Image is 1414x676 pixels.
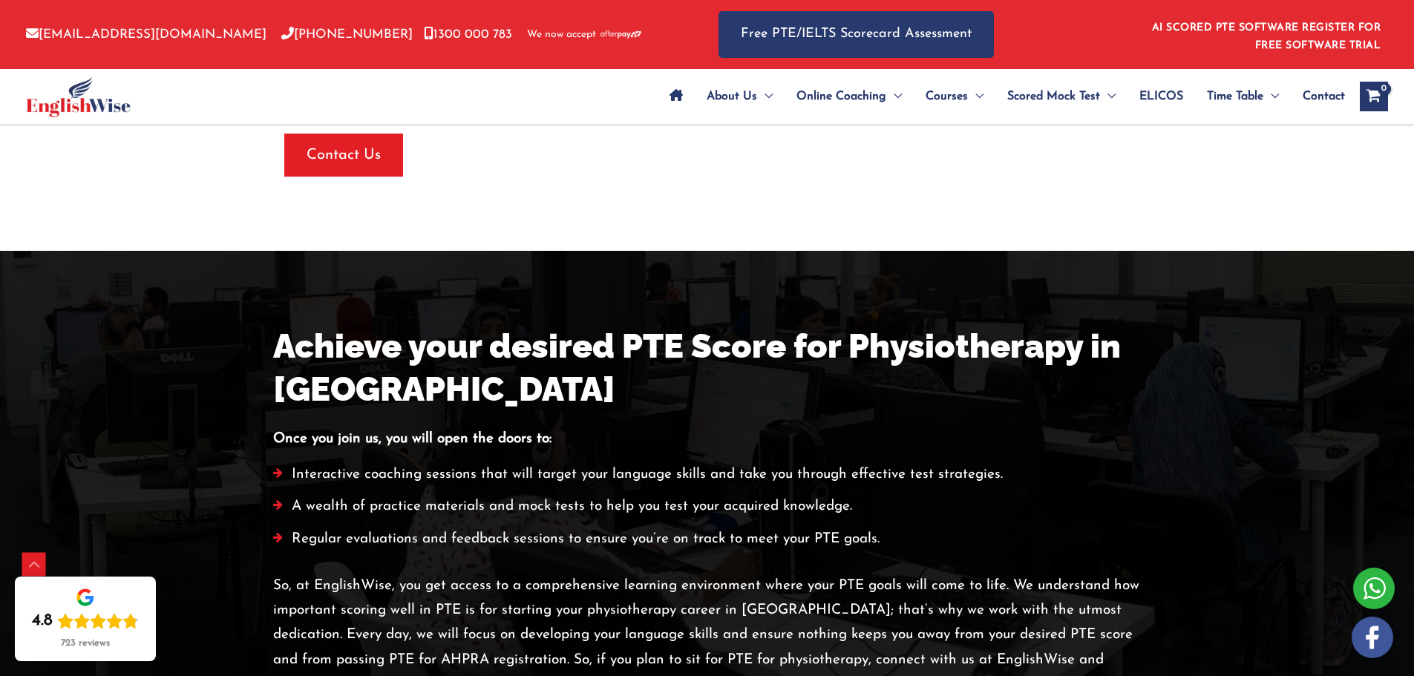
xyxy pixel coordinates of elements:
[1127,70,1195,122] a: ELICOS
[1207,70,1263,122] span: Time Table
[914,70,995,122] a: CoursesMenu Toggle
[1195,70,1291,122] a: Time TableMenu Toggle
[1352,617,1393,658] img: white-facebook.png
[658,70,1345,122] nav: Site Navigation: Main Menu
[32,611,53,631] div: 4.8
[968,70,983,122] span: Menu Toggle
[1143,10,1388,59] aside: Header Widget 1
[796,70,886,122] span: Online Coaching
[1360,82,1388,111] a: View Shopping Cart, empty
[1100,70,1116,122] span: Menu Toggle
[61,637,110,649] div: 723 reviews
[1152,22,1381,51] a: AI SCORED PTE SOFTWARE REGISTER FOR FREE SOFTWARE TRIAL
[284,134,403,177] button: Contact Us
[719,11,994,58] a: Free PTE/IELTS Scorecard Assessment
[785,70,914,122] a: Online CoachingMenu Toggle
[273,494,1142,526] li: A wealth of practice materials and mock tests to help you test your acquired knowledge.
[273,325,1142,412] h2: Achieve your desired PTE Score for Physiotherapy in [GEOGRAPHIC_DATA]
[26,76,131,117] img: cropped-ew-logo
[307,145,381,165] span: Contact Us
[600,30,641,39] img: Afterpay-Logo
[281,28,413,41] a: [PHONE_NUMBER]
[707,70,757,122] span: About Us
[886,70,902,122] span: Menu Toggle
[273,432,551,446] strong: Once you join us, you will open the doors to:
[273,462,1142,494] li: Interactive coaching sessions that will target your language skills and take you through effectiv...
[1139,70,1183,122] span: ELICOS
[424,28,512,41] a: 1300 000 783
[273,527,1142,559] li: Regular evaluations and feedback sessions to ensure you’re on track to meet your PTE goals.
[757,70,773,122] span: Menu Toggle
[1303,70,1345,122] span: Contact
[695,70,785,122] a: About UsMenu Toggle
[26,28,266,41] a: [EMAIL_ADDRESS][DOMAIN_NAME]
[1263,70,1279,122] span: Menu Toggle
[1007,70,1100,122] span: Scored Mock Test
[926,70,968,122] span: Courses
[1291,70,1345,122] a: Contact
[32,611,139,631] div: Rating: 4.8 out of 5
[995,70,1127,122] a: Scored Mock TestMenu Toggle
[527,27,596,42] span: We now accept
